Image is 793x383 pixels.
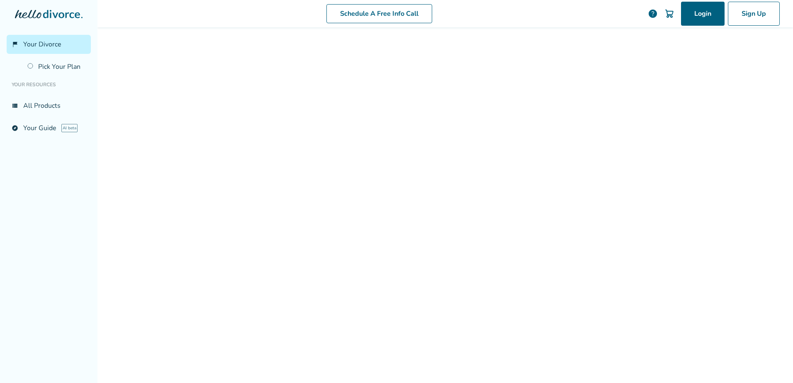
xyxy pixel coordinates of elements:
img: Cart [664,9,674,19]
li: Your Resources [7,76,91,93]
span: view_list [12,102,18,109]
a: Login [681,2,725,26]
a: Pick Your Plan [22,57,91,76]
a: exploreYour GuideAI beta [7,119,91,138]
a: help [648,9,658,19]
span: Your Divorce [23,40,61,49]
a: Schedule A Free Info Call [326,4,432,23]
span: flag_2 [12,41,18,48]
a: view_listAll Products [7,96,91,115]
span: AI beta [61,124,78,132]
a: Sign Up [728,2,780,26]
span: explore [12,125,18,131]
a: flag_2Your Divorce [7,35,91,54]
